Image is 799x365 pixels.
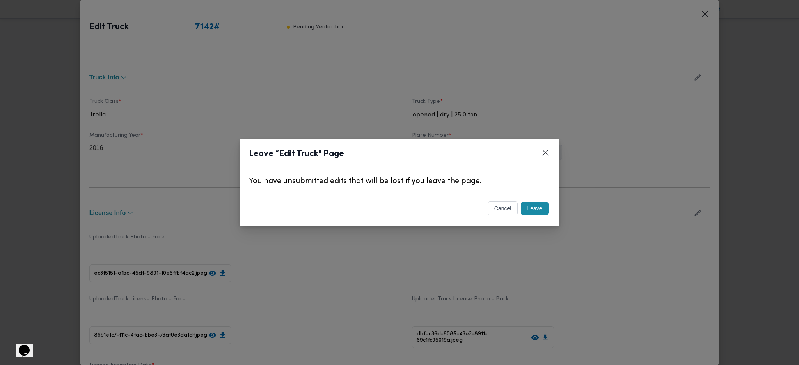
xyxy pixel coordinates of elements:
button: Closes this modal window [541,148,550,157]
button: cancel [488,201,518,215]
iframe: chat widget [8,334,33,357]
button: Leave [521,202,548,215]
p: You have unsubmitted edits that will be lost if you leave the page. [249,177,550,186]
header: Leave “Edit Truck" Page [249,148,568,160]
